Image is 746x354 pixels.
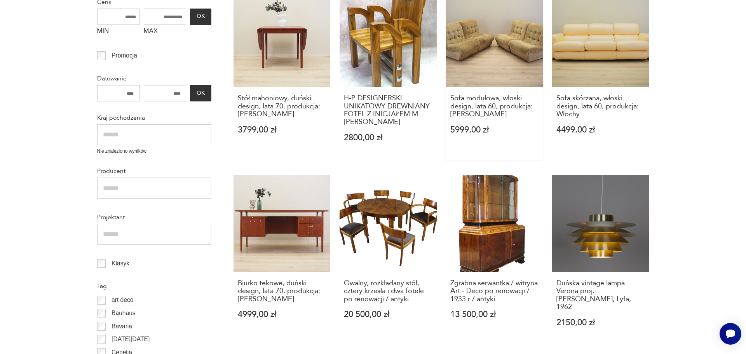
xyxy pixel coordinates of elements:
[344,310,432,319] p: 20 500,00 zł
[556,319,645,327] p: 2150,00 zł
[97,113,211,123] p: Kraj pochodzenia
[238,126,326,134] p: 3799,00 zł
[552,175,649,345] a: Duńska vintage lampa Verona proj. Svend Middelboe, Lyfa, 1962Duńska vintage lampa Verona proj. [P...
[556,126,645,134] p: 4499,00 zł
[450,126,539,134] p: 5999,00 zł
[112,258,129,269] p: Klasyk
[556,94,645,118] h3: Sofa skórzana, włoski design, lata 60, produkcja: Włochy
[97,148,211,155] p: Nie znaleziono wyników
[344,279,432,303] h3: Owalny, rozkładany stół, cztery krzesła i dwa fotele po renowacji / antyki
[97,166,211,176] p: Producent
[112,51,137,61] p: Promocja
[450,279,539,303] h3: Zgrabna serwantka / witryna Art - Deco po renowacji / 1933 r / antyki
[238,94,326,118] h3: Stół mahoniowy, duński design, lata 70, produkcja: [PERSON_NAME]
[112,308,136,318] p: Bauhaus
[720,323,741,345] iframe: Smartsupp widget button
[238,310,326,319] p: 4999,00 zł
[112,295,133,305] p: art deco
[190,9,211,25] button: OK
[450,310,539,319] p: 13 500,00 zł
[112,334,150,344] p: [DATE][DATE]
[340,175,436,345] a: Owalny, rozkładany stół, cztery krzesła i dwa fotele po renowacji / antykiOwalny, rozkładany stół...
[97,212,211,222] p: Projektant
[190,85,211,101] button: OK
[97,281,211,291] p: Tag
[238,279,326,303] h3: Biurko tekowe, duński design, lata 70, produkcja: [PERSON_NAME]
[344,94,432,126] h3: H-P DESIGNERSKI UNIKATOWY DREWNIANY FOTEL Z INICJAŁEM M [PERSON_NAME]
[344,134,432,142] p: 2800,00 zł
[144,25,186,40] label: MAX
[97,73,211,84] p: Datowanie
[97,25,140,40] label: MIN
[234,175,330,345] a: Biurko tekowe, duński design, lata 70, produkcja: DaniaBiurko tekowe, duński design, lata 70, pro...
[112,321,132,331] p: Bavaria
[450,94,539,118] h3: Sofa modułowa, włoski design, lata 60, produkcja: [PERSON_NAME]
[446,175,543,345] a: Zgrabna serwantka / witryna Art - Deco po renowacji / 1933 r / antykiZgrabna serwantka / witryna ...
[556,279,645,311] h3: Duńska vintage lampa Verona proj. [PERSON_NAME], Lyfa, 1962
